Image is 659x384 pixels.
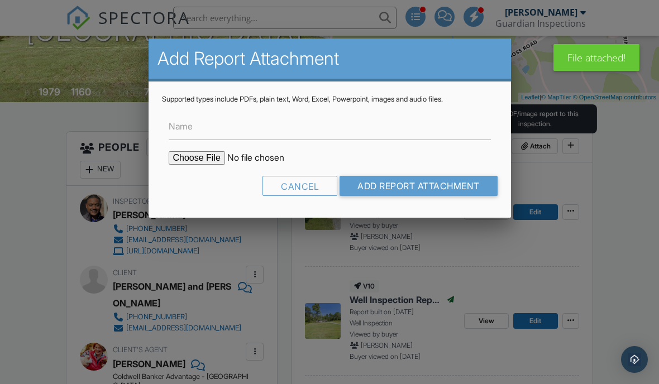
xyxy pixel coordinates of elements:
div: Open Intercom Messenger [621,346,648,373]
div: Supported types include PDFs, plain text, Word, Excel, Powerpoint, images and audio files. [162,95,498,104]
div: File attached! [553,44,639,71]
input: Add Report Attachment [340,176,498,196]
label: Name [169,120,193,132]
div: Cancel [262,176,337,196]
h2: Add Report Attachment [157,47,502,70]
